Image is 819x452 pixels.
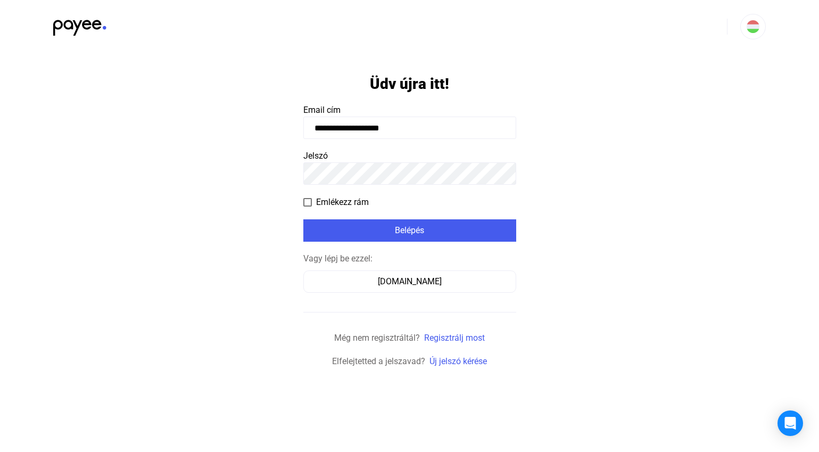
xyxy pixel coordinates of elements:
[740,14,766,39] button: HU
[303,252,516,265] div: Vagy lépj be ezzel:
[429,356,487,366] a: Új jelszó kérése
[303,219,516,242] button: Belépés
[424,333,485,343] a: Regisztrálj most
[53,14,106,36] img: black-payee-blue-dot.svg
[303,151,328,161] span: Jelszó
[334,333,420,343] span: Még nem regisztráltál?
[303,270,516,293] button: [DOMAIN_NAME]
[307,224,513,237] div: Belépés
[303,276,516,286] a: [DOMAIN_NAME]
[777,410,803,436] div: Open Intercom Messenger
[307,275,512,288] div: [DOMAIN_NAME]
[747,20,759,33] img: HU
[303,105,341,115] span: Email cím
[370,75,449,93] h1: Üdv újra itt!
[332,356,425,366] span: Elfelejtetted a jelszavad?
[316,196,369,209] span: Emlékezz rám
